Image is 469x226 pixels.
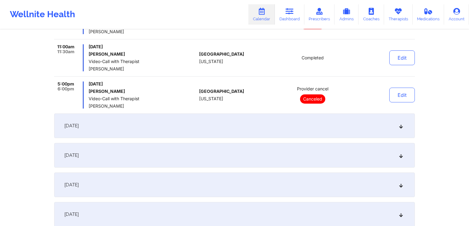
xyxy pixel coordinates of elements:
[304,4,335,25] a: Prescribers
[57,49,74,54] span: 11:30am
[89,81,197,86] span: [DATE]
[89,29,197,34] span: [PERSON_NAME]
[384,4,413,25] a: Therapists
[89,52,197,57] h6: [PERSON_NAME]
[64,123,79,129] span: [DATE]
[57,44,74,49] span: 11:00am
[199,52,244,57] span: [GEOGRAPHIC_DATA]
[199,89,244,94] span: [GEOGRAPHIC_DATA]
[389,50,415,65] button: Edit
[389,88,415,102] button: Edit
[335,4,359,25] a: Admins
[89,59,197,64] span: Video-Call with Therapist
[199,96,223,101] span: [US_STATE]
[300,94,325,104] p: Canceled
[199,59,223,64] span: [US_STATE]
[359,4,384,25] a: Coaches
[302,55,324,60] span: Completed
[275,4,304,25] a: Dashboard
[248,4,275,25] a: Calendar
[58,86,74,91] span: 6:00pm
[413,4,444,25] a: Medications
[89,104,197,109] span: [PERSON_NAME]
[444,4,469,25] a: Account
[89,96,197,101] span: Video-Call with Therapist
[89,44,197,49] span: [DATE]
[297,86,328,91] span: Provider cancel
[64,211,79,217] span: [DATE]
[64,152,79,158] span: [DATE]
[89,66,197,71] span: [PERSON_NAME]
[89,89,197,94] h6: [PERSON_NAME]
[64,182,79,188] span: [DATE]
[58,81,74,86] span: 5:00pm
